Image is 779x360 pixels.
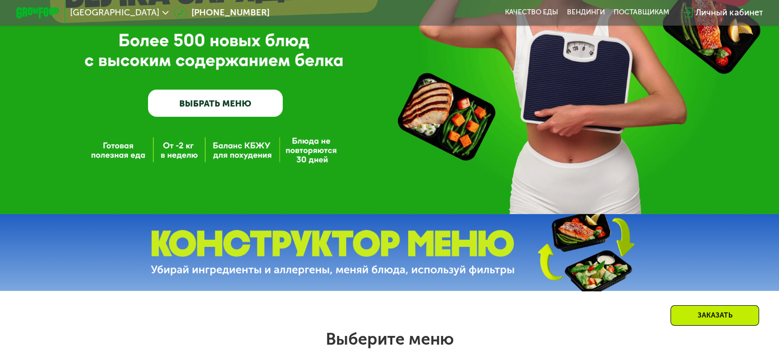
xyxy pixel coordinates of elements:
[567,8,605,17] a: Вендинги
[670,305,759,326] div: Заказать
[696,6,763,19] div: Личный кабинет
[35,329,745,349] h2: Выберите меню
[148,90,283,117] a: ВЫБРАТЬ МЕНЮ
[614,8,669,17] div: поставщикам
[174,6,269,19] a: [PHONE_NUMBER]
[70,8,159,17] span: [GEOGRAPHIC_DATA]
[505,8,558,17] a: Качество еды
